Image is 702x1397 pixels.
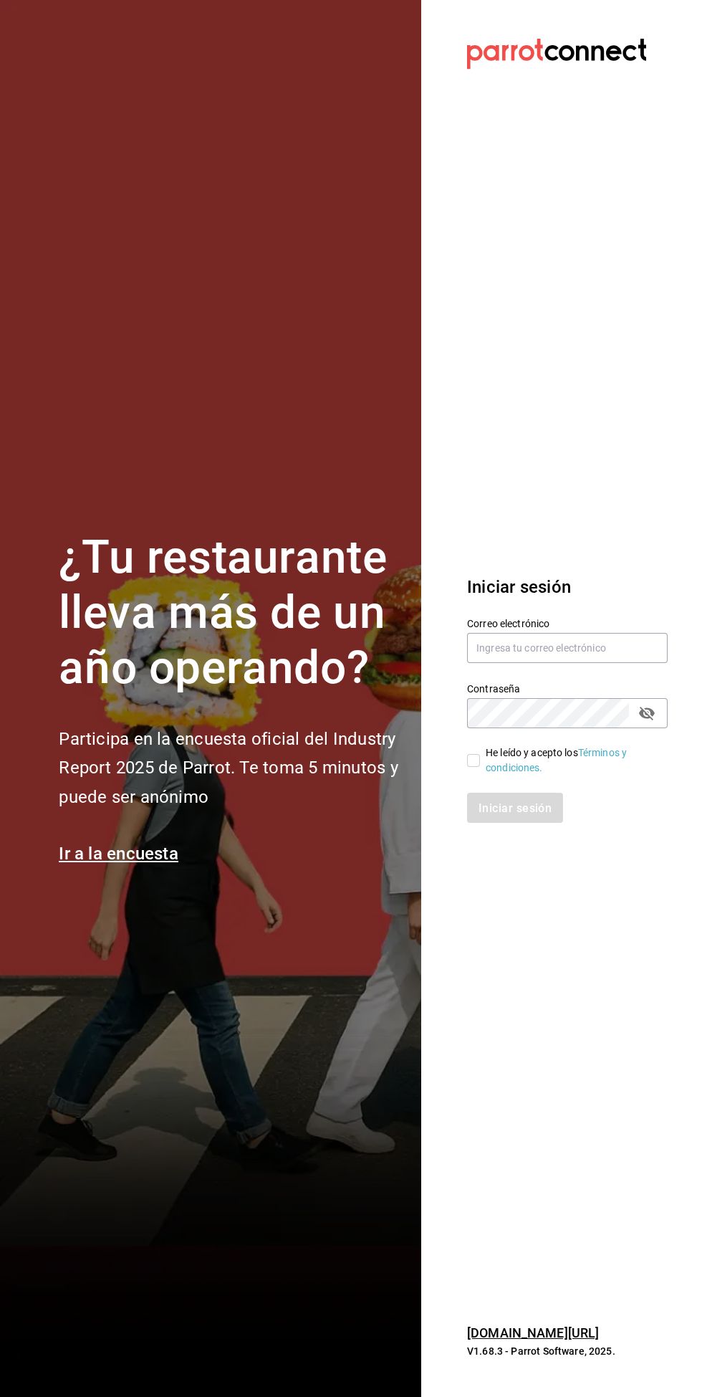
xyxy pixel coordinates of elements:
font: Contraseña [467,683,520,695]
font: Correo electrónico [467,618,549,629]
button: campo de contraseña [635,701,659,725]
font: Participa en la encuesta oficial del Industry Report 2025 de Parrot. Te toma 5 minutos y puede se... [59,729,398,808]
a: Ir a la encuesta [59,844,178,864]
font: V1.68.3 - Parrot Software, 2025. [467,1345,615,1357]
font: ¿Tu restaurante lleva más de un año operando? [59,530,387,695]
font: He leído y acepto los [486,747,578,758]
input: Ingresa tu correo electrónico [467,633,668,663]
font: Iniciar sesión [467,577,571,597]
a: [DOMAIN_NAME][URL] [467,1325,599,1340]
